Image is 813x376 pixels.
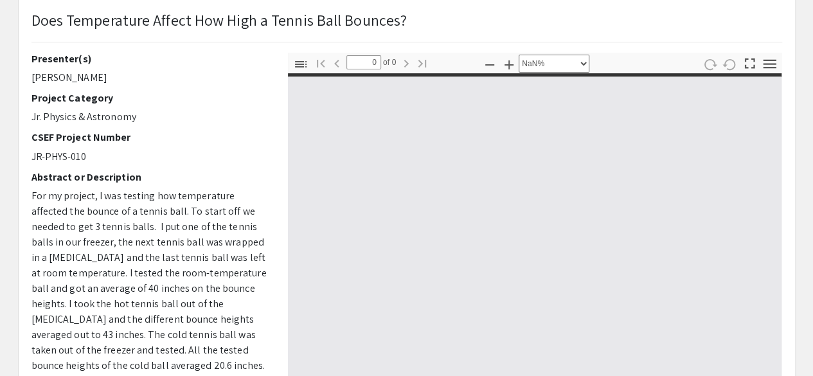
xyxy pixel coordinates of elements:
[31,53,269,65] h2: Presenter(s)
[381,55,397,69] span: of 0
[31,92,269,104] h2: Project Category
[719,55,740,73] button: Rotate Counterclockwise
[31,109,269,125] p: Jr. Physics & Astronomy
[31,8,407,31] p: Does Temperature Affect How High a Tennis Ball Bounces?
[758,55,780,73] button: Tools
[738,53,760,71] button: Switch to Presentation Mode
[310,53,332,72] button: Go to First Page
[346,55,381,69] input: Page
[326,53,348,72] button: Previous Page
[498,55,520,73] button: Zoom In
[31,171,269,183] h2: Abstract or Description
[479,55,501,73] button: Zoom Out
[519,55,589,73] select: Zoom
[31,70,269,85] p: [PERSON_NAME]
[699,55,720,73] button: Rotate Clockwise
[31,131,269,143] h2: CSEF Project Number
[395,53,417,72] button: Next Page
[290,55,312,73] button: Toggle Sidebar
[411,53,433,72] button: Go to Last Page
[31,149,269,165] p: JR-PHYS-010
